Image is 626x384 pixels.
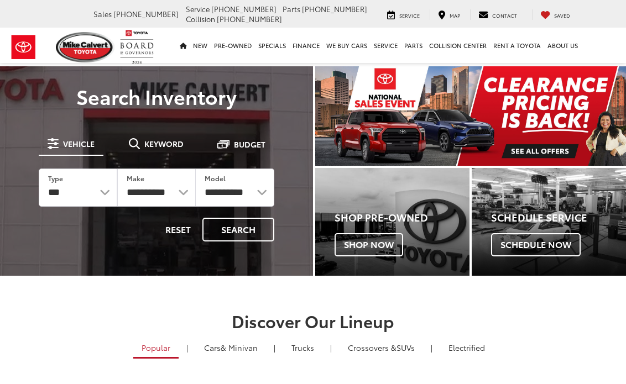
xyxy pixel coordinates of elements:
a: New [190,28,211,63]
label: Make [127,173,144,183]
img: Mike Calvert Toyota [56,32,114,62]
section: Carousel section with vehicle pictures - may contain disclaimers. [315,66,626,166]
a: Shop Pre-Owned Shop Now [315,168,470,276]
span: Service [186,4,210,14]
a: Home [176,28,190,63]
a: About Us [544,28,581,63]
a: Map [430,9,468,20]
a: Parts [401,28,426,63]
span: & Minivan [221,342,258,353]
a: Cars [196,338,266,357]
label: Model [205,173,226,183]
a: Trucks [283,338,322,357]
span: Parts [283,4,300,14]
div: carousel slide number 1 of 1 [315,66,626,166]
span: Schedule Now [491,233,581,256]
a: Collision Center [426,28,490,63]
span: Crossovers & [348,342,397,353]
span: Keyword [144,140,184,148]
li: | [184,342,191,353]
a: Pre-Owned [211,28,255,63]
a: WE BUY CARS [323,28,371,63]
button: Reset [156,218,200,241]
span: Service [399,12,420,19]
h2: Discover Our Lineup [53,312,573,330]
span: Shop Now [335,233,403,256]
a: SUVs [340,338,423,357]
img: Clearance Pricing Is Back [315,66,626,166]
span: Collision [186,14,215,24]
span: Map [450,12,460,19]
label: Type [48,173,63,183]
li: | [428,342,435,353]
span: Budget [234,140,265,148]
li: | [327,342,335,353]
a: Specials [255,28,289,63]
div: Toyota [472,168,626,276]
a: Schedule Service Schedule Now [472,168,626,276]
h4: Schedule Service [491,212,626,223]
a: Rent a Toyota [490,28,544,63]
h3: Search Inventory [23,85,290,107]
a: Service [379,9,428,20]
h4: Shop Pre-Owned [335,212,470,223]
button: Search [202,218,274,241]
span: Saved [554,12,570,19]
div: Toyota [315,168,470,276]
span: [PHONE_NUMBER] [211,4,277,14]
a: Electrified [440,338,493,357]
a: Contact [470,9,525,20]
span: [PHONE_NUMBER] [217,14,282,24]
span: Contact [492,12,517,19]
span: [PHONE_NUMBER] [113,9,179,19]
span: Sales [93,9,112,19]
img: Toyota [3,29,44,65]
a: Finance [289,28,323,63]
span: Vehicle [63,140,95,148]
a: Service [371,28,401,63]
a: Popular [133,338,179,359]
a: My Saved Vehicles [532,9,578,20]
li: | [271,342,278,353]
span: [PHONE_NUMBER] [302,4,367,14]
